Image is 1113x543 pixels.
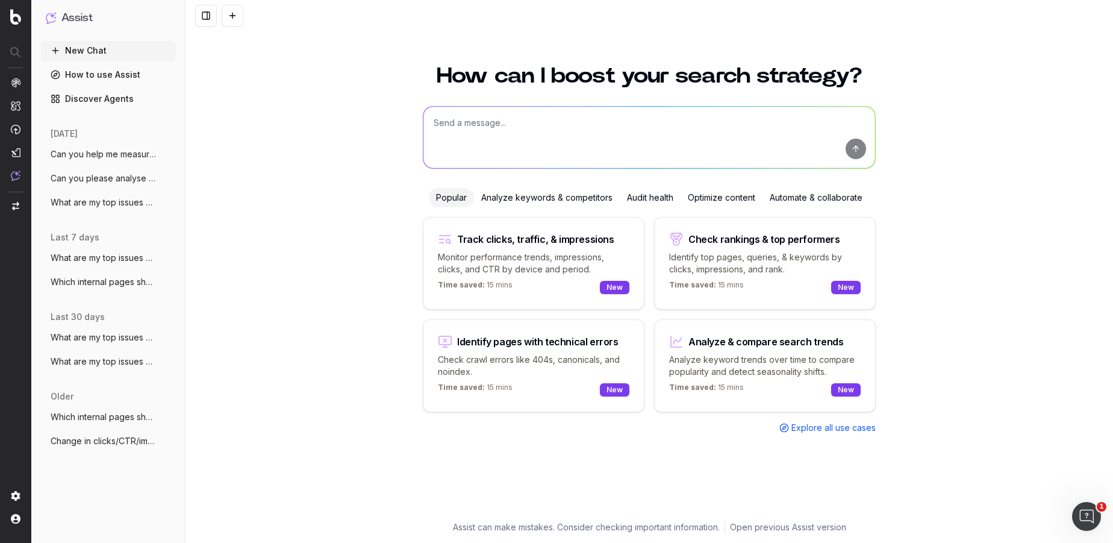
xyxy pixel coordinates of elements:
[669,354,861,378] p: Analyze keyword trends over time to compare popularity and detect seasonality shifts.
[423,65,876,87] h1: How can I boost your search strategy?
[600,383,629,397] div: New
[41,352,176,371] button: What are my top issues concerning
[46,12,57,24] img: Assist
[41,328,176,347] button: What are my top issues concerning
[41,432,176,451] button: Change in clicks/CTR/impressions over la
[620,188,681,207] div: Audit health
[457,234,614,244] div: Track clicks, traffic, & impressions
[41,272,176,292] button: Which internal pages should I link to fr
[438,280,513,295] p: 15 mins
[11,124,20,134] img: Activation
[61,10,93,27] h1: Assist
[11,171,20,181] img: Assist
[11,148,20,157] img: Studio
[51,311,105,323] span: last 30 days
[11,101,20,111] img: Intelligence
[600,281,629,294] div: New
[51,252,157,264] span: What are my top issues concerning
[41,169,176,188] button: Can you please analyse the heading hiera
[12,202,19,210] img: Switch project
[11,491,20,501] img: Setting
[681,188,762,207] div: Optimize content
[669,251,861,275] p: Identify top pages, queries, & keywords by clicks, impressions, and rank.
[831,281,861,294] div: New
[730,521,846,533] a: Open previous Assist version
[46,10,171,27] button: Assist
[791,422,876,434] span: Explore all use cases
[453,521,720,533] p: Assist can make mistakes. Consider checking important information.
[51,331,157,344] span: What are my top issues concerning
[438,251,629,275] p: Monitor performance trends, impressions, clicks, and CTR by device and period.
[41,193,176,212] button: What are my top issues concerning
[779,422,876,434] a: Explore all use cases
[41,65,176,84] a: How to use Assist
[51,172,157,184] span: Can you please analyse the heading hiera
[669,383,744,397] p: 15 mins
[41,145,176,164] button: Can you help me measuring the improvemen
[51,435,157,447] span: Change in clicks/CTR/impressions over la
[10,9,21,25] img: Botify logo
[51,231,99,243] span: last 7 days
[51,128,78,140] span: [DATE]
[51,148,157,160] span: Can you help me measuring the improvemen
[438,280,485,289] span: Time saved:
[438,383,485,392] span: Time saved:
[51,411,157,423] span: Which internal pages should I link to fr
[762,188,870,207] div: Automate & collaborate
[438,354,629,378] p: Check crawl errors like 404s, canonicals, and noindex.
[41,407,176,427] button: Which internal pages should I link to fr
[51,356,157,368] span: What are my top issues concerning
[1097,502,1106,512] span: 1
[51,391,73,403] span: older
[11,78,20,87] img: Analytics
[688,234,840,244] div: Check rankings & top performers
[669,280,716,289] span: Time saved:
[688,337,844,347] div: Analyze & compare search trends
[41,248,176,268] button: What are my top issues concerning
[41,41,176,60] button: New Chat
[669,280,744,295] p: 15 mins
[11,514,20,524] img: My account
[669,383,716,392] span: Time saved:
[474,188,620,207] div: Analyze keywords & competitors
[831,383,861,397] div: New
[1072,502,1101,531] iframe: Intercom live chat
[41,89,176,108] a: Discover Agents
[457,337,619,347] div: Identify pages with technical errors
[51,276,157,288] span: Which internal pages should I link to fr
[429,188,474,207] div: Popular
[51,196,157,209] span: What are my top issues concerning
[438,383,513,397] p: 15 mins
